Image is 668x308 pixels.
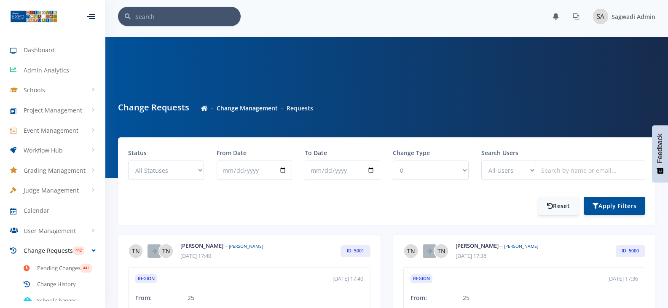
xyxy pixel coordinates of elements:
[24,246,73,255] span: Change Requests
[24,86,45,94] span: Schools
[217,148,247,157] label: From Date
[435,244,448,258] img: Image placeholder
[612,13,655,21] span: Sagwadi Admin
[10,10,57,23] img: ...
[593,9,608,24] img: Image placeholder
[188,294,194,302] span: 25
[656,134,664,163] span: Feedback
[456,252,486,260] small: [DATE] 17:36
[159,244,173,258] img: Image placeholder
[135,294,152,302] span: From:
[463,294,469,302] span: 25
[118,101,189,114] h6: Change Requests
[341,245,370,257] span: ID: 5001
[607,275,638,283] small: [DATE] 17:36
[410,294,427,302] span: From:
[538,197,579,215] a: Reset
[128,148,147,157] label: Status
[37,297,77,305] span: School Changes
[201,104,313,112] nav: breadcrumb
[536,161,645,180] input: Search by name or email...
[135,274,157,284] span: Region
[393,148,430,157] label: Change Type
[217,104,278,112] a: Change Management
[24,146,63,155] span: Workflow Hub
[305,148,327,157] label: To Date
[80,264,92,273] span: 442
[24,66,69,75] span: Admin Analytics
[333,275,363,283] small: [DATE] 17:40
[404,244,418,258] img: Image placeholder
[24,106,82,115] span: Project Management
[135,7,241,26] input: Search
[481,148,518,157] label: Search Users
[180,252,211,260] small: [DATE] 17:40
[616,245,645,257] span: ID: 5000
[278,104,313,112] li: Requests
[73,246,84,255] span: 442
[229,243,263,249] small: [PERSON_NAME]
[24,166,86,175] span: Grading Management
[504,243,538,249] small: [PERSON_NAME]
[37,280,76,289] span: Change History
[410,274,432,284] span: Region
[24,226,76,235] span: User Management
[456,242,538,250] h5: [PERSON_NAME]
[499,243,503,249] small: →
[24,206,49,215] span: Calendar
[652,125,668,182] button: Feedback - Show survey
[180,242,263,250] h5: [PERSON_NAME]
[223,243,228,249] small: →
[129,244,142,258] img: Image placeholder
[24,186,79,195] span: Judge Management
[37,264,80,273] span: Pending Changes
[24,126,78,135] span: Event Management
[584,197,645,215] button: Apply Filters
[586,7,655,26] a: Image placeholder Sagwadi Admin
[24,46,55,54] span: Dashboard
